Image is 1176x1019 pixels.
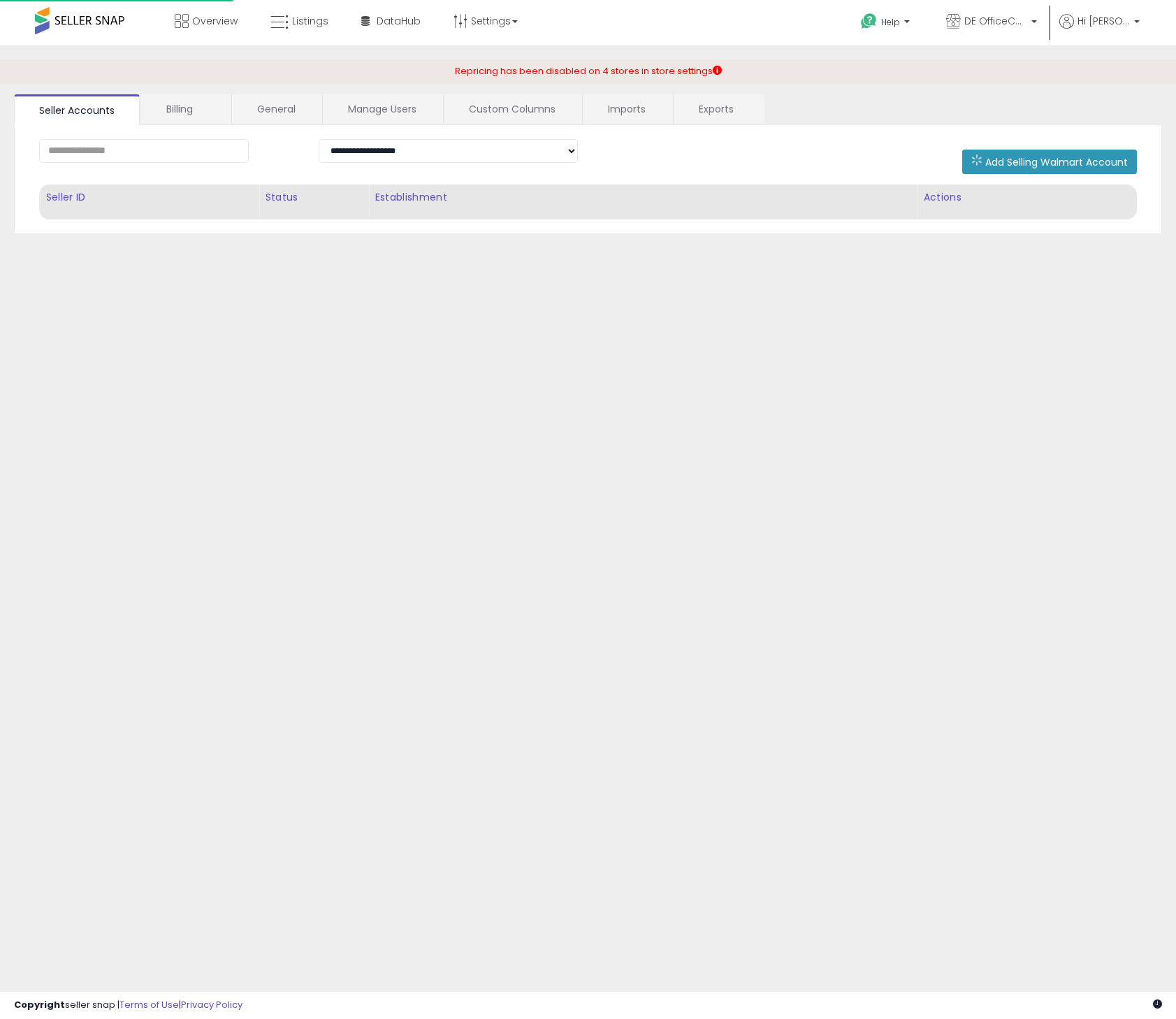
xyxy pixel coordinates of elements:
[375,190,911,205] div: Establishment
[860,13,878,30] i: Get Help
[985,155,1128,169] span: Add Selling Walmart Account
[674,94,763,124] a: Exports
[1059,14,1140,45] a: Hi [PERSON_NAME]
[1077,14,1130,28] span: Hi [PERSON_NAME]
[850,2,924,45] a: Help
[881,16,900,28] span: Help
[962,150,1137,174] button: Add Selling Walmart Account
[923,190,1131,205] div: Actions
[14,94,140,125] a: Seller Accounts
[323,94,442,124] a: Manage Users
[292,14,328,28] span: Listings
[45,190,253,205] div: Seller ID
[141,94,230,124] a: Billing
[964,14,1027,28] span: DE OfficeCom Solutions DE
[583,94,672,124] a: Imports
[265,190,363,205] div: Status
[444,94,581,124] a: Custom Columns
[455,65,722,78] div: Repricing has been disabled on 4 stores in store settings
[377,14,421,28] span: DataHub
[232,94,321,124] a: General
[192,14,238,28] span: Overview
